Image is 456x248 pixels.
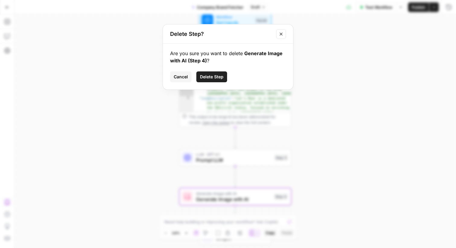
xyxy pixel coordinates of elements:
[196,71,227,82] button: Delete Step
[170,30,273,38] h2: Delete Step?
[276,29,286,39] button: Close modal
[170,50,286,64] div: Are you sure you want to delete ?
[174,74,188,80] span: Cancel
[170,71,192,82] button: Cancel
[200,74,223,80] span: Delete Step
